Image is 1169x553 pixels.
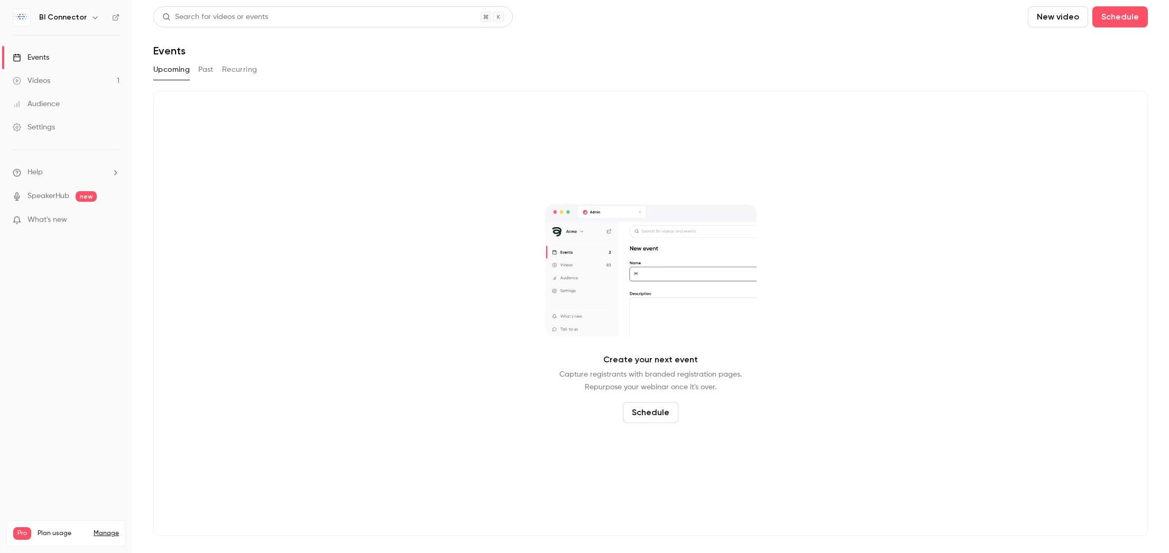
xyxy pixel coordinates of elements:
button: Schedule [623,402,678,423]
span: What's new [27,214,67,226]
span: new [76,191,97,202]
button: New video [1028,6,1088,27]
button: Schedule [1092,6,1148,27]
div: Audience [13,99,60,109]
h1: Events [153,44,186,57]
p: Capture registrants with branded registration pages. Repurpose your webinar once it's over. [559,368,742,393]
a: SpeakerHub [27,191,69,202]
div: Search for videos or events [162,12,268,23]
button: Recurring [222,61,257,78]
div: Events [13,52,49,63]
div: Settings [13,122,55,133]
button: Upcoming [153,61,190,78]
span: Pro [13,527,31,540]
div: Videos [13,76,50,86]
span: Plan usage [38,529,87,538]
button: Past [198,61,214,78]
p: Create your next event [603,353,698,366]
img: BI Connector [13,9,30,26]
a: Manage [94,529,119,538]
span: Help [27,167,43,178]
h6: BI Connector [39,12,87,23]
li: help-dropdown-opener [13,167,119,178]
